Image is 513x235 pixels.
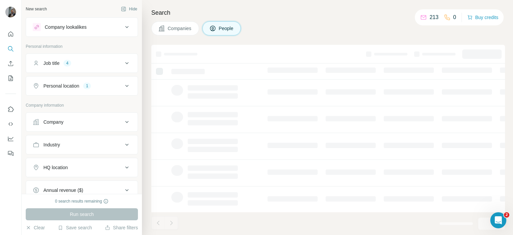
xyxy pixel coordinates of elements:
[26,55,138,71] button: Job title4
[5,133,16,145] button: Dashboard
[43,164,68,171] div: HQ location
[467,13,498,22] button: Buy credits
[26,6,47,12] div: New search
[63,60,71,66] div: 4
[26,19,138,35] button: Company lookalikes
[5,103,16,115] button: Use Surfe on LinkedIn
[490,212,506,228] iframe: Intercom live chat
[26,78,138,94] button: Personal location1
[5,43,16,55] button: Search
[43,141,60,148] div: Industry
[26,159,138,175] button: HQ location
[430,13,439,21] p: 213
[453,13,456,21] p: 0
[45,24,87,30] div: Company lookalikes
[26,43,138,49] p: Personal information
[219,25,234,32] span: People
[5,57,16,70] button: Enrich CSV
[5,118,16,130] button: Use Surfe API
[43,187,83,194] div: Annual revenue ($)
[116,4,142,14] button: Hide
[43,60,59,67] div: Job title
[105,224,138,231] button: Share filters
[43,119,63,125] div: Company
[26,114,138,130] button: Company
[5,7,16,17] img: Avatar
[5,72,16,84] button: My lists
[26,102,138,108] p: Company information
[26,182,138,198] button: Annual revenue ($)
[168,25,192,32] span: Companies
[83,83,91,89] div: 1
[26,224,45,231] button: Clear
[43,83,79,89] div: Personal location
[58,224,92,231] button: Save search
[26,137,138,153] button: Industry
[5,28,16,40] button: Quick start
[5,147,16,159] button: Feedback
[504,212,509,218] span: 2
[55,198,109,204] div: 0 search results remaining
[151,8,505,17] h4: Search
